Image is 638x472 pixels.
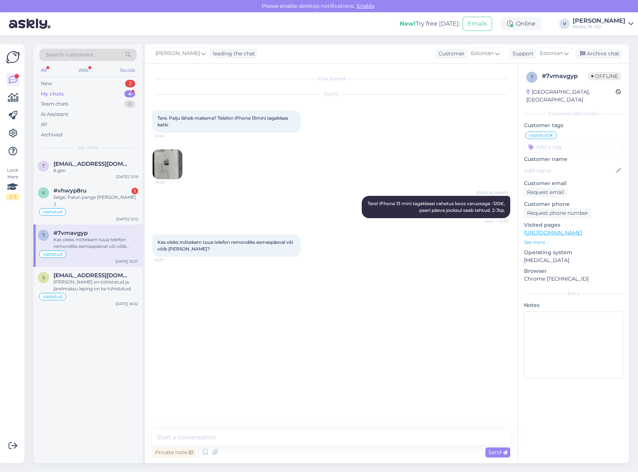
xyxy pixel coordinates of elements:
span: vastatud [43,210,62,214]
div: [DATE] 16:32 [115,301,138,307]
div: Support [510,50,534,58]
input: Add name [524,167,615,175]
img: Askly Logo [6,50,20,64]
div: Online [501,17,541,30]
span: tiinatah@gmail.com [53,161,131,167]
div: [PERSON_NAME] on tühistatud ja järelmaksu leping on ka tühistatud. [53,279,138,292]
span: #vhwyp8ru [53,187,87,194]
div: # 7vmavgyp [542,72,588,81]
span: 7 [42,232,45,238]
span: t [42,163,45,169]
span: 7 [531,74,533,80]
div: leading the chat [210,50,255,58]
span: [PERSON_NAME] [476,190,508,195]
div: [GEOGRAPHIC_DATA], [GEOGRAPHIC_DATA] [526,88,616,104]
span: #7vmavgyp [53,230,88,236]
span: Offline [588,72,621,80]
p: Browser [524,267,623,275]
div: Look Here [6,167,19,200]
div: 2 / 3 [6,194,19,200]
span: s [42,275,45,280]
div: Extra [524,290,623,297]
span: vastatud [529,133,549,138]
span: Search customers [46,51,93,59]
div: Archived [41,131,62,139]
div: [DATE] 15:27 [115,259,138,264]
div: AI Assistant [41,111,68,118]
div: New [41,80,52,87]
img: Attachment [153,149,182,179]
span: [PERSON_NAME] [156,49,200,58]
span: Estonian [540,49,563,58]
span: Seen ✓ 15:25 [480,219,508,224]
button: Emails [463,17,492,31]
span: My chats [78,144,98,151]
p: Notes [524,301,623,309]
div: Request phone number [524,208,591,218]
p: [MEDICAL_DATA] [524,256,623,264]
div: All [41,121,47,128]
div: Team chats [41,100,68,108]
div: Customer information [524,110,623,117]
div: Customer [436,50,465,58]
div: My chats [41,90,64,98]
p: See more ... [524,239,623,246]
span: 14:46 [155,180,183,185]
p: Customer tags [524,122,623,129]
div: Private note [152,447,196,458]
span: v [42,190,45,195]
span: Tere! iPhone 13 mini tagaklaasi vahetus koos varuosaga -120€, paari päeva jooksul saab tehtud. 2-... [368,201,506,213]
div: 6 gen [53,167,138,174]
span: Tere. Palju läheb maksma? Telefon iPhone 13mini tagaklaas katki [157,115,289,127]
span: Send [488,449,507,456]
span: Enable [355,3,377,9]
p: Operating system [524,249,623,256]
p: Customer phone [524,200,623,208]
p: Customer email [524,180,623,187]
div: Selge. Palun pange [PERSON_NAME] :) [53,194,138,207]
b: New! [400,20,416,27]
span: Kas oleks mõtekam tuua telefon remondiks esmaspäeval või võib [PERSON_NAME]? [157,239,294,252]
a: [URL][DOMAIN_NAME] [524,229,582,236]
div: Request email [524,187,567,197]
span: sofipavljonkova@gmail.com [53,272,131,279]
div: Try free [DATE]: [400,19,460,28]
span: 15:27 [154,257,182,263]
div: 0 [124,100,135,108]
div: [DATE] 12:19 [116,174,138,180]
div: 4 [124,90,135,98]
input: Add a tag [524,141,623,152]
a: [PERSON_NAME]Mobix JK OÜ [573,18,634,30]
div: Socials [118,65,137,75]
p: Customer name [524,155,623,163]
p: Visited pages [524,221,623,229]
div: [DATE] 12:12 [116,216,138,222]
span: Estonian [471,49,494,58]
div: Web [77,65,90,75]
div: Archive chat [576,49,622,59]
p: Chrome [TECHNICAL_ID] [524,275,623,283]
div: 1 [131,188,138,194]
div: Kas oleks mõtekam tuua telefon remondiks esmaspäeval või võib [PERSON_NAME]? [53,236,138,250]
span: vastatud [43,294,62,299]
div: [PERSON_NAME] [573,18,625,24]
div: All [39,65,48,75]
div: Chat started [152,75,510,82]
div: [DATE] [152,91,510,98]
div: Mobix JK OÜ [573,24,625,30]
span: 14:46 [154,133,182,139]
div: V [559,19,570,29]
span: vastatud [43,252,62,256]
div: 2 [125,80,135,87]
